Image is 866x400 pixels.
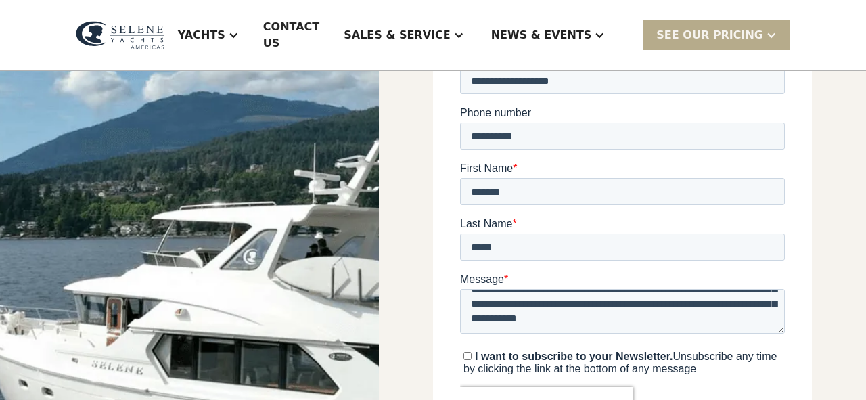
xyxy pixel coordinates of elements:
div: Yachts [178,27,225,43]
div: News & EVENTS [491,27,592,43]
div: Yachts [164,8,252,62]
div: Contact US [263,19,319,51]
img: logo [76,21,164,50]
div: SEE Our Pricing [656,27,763,43]
div: News & EVENTS [478,8,619,62]
div: Sales & Service [330,8,477,62]
div: SEE Our Pricing [643,20,790,49]
div: Sales & Service [344,27,450,43]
